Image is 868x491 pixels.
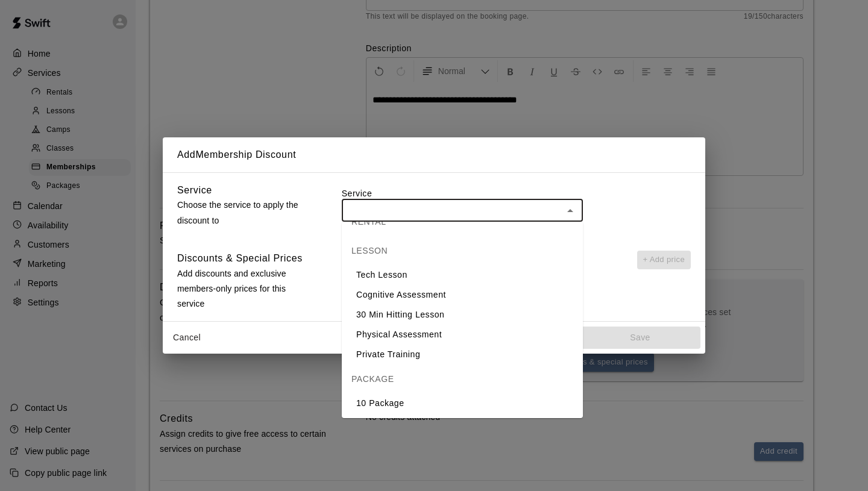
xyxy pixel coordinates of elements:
label: Service [342,187,691,199]
li: 30 Min Hitting Lesson [342,305,583,325]
li: Physical Assessment [342,325,583,345]
p: Choose the service to apply the discount to [177,198,311,228]
li: Private Training [342,345,583,364]
p: Add discounts and exclusive members-only prices for this service [177,266,311,312]
div: LESSON [342,236,583,265]
h6: Discounts & Special Prices [177,251,303,266]
button: Cancel [168,327,206,349]
li: Cognitive Assessment [342,285,583,305]
li: 10 Package [342,393,583,413]
button: Close [562,202,579,219]
li: Tech Lesson [342,265,583,285]
div: PACKAGE [342,364,583,393]
div: RENTAL [342,207,583,236]
h2: Add Membership Discount [163,137,705,172]
h6: Service [177,183,212,198]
